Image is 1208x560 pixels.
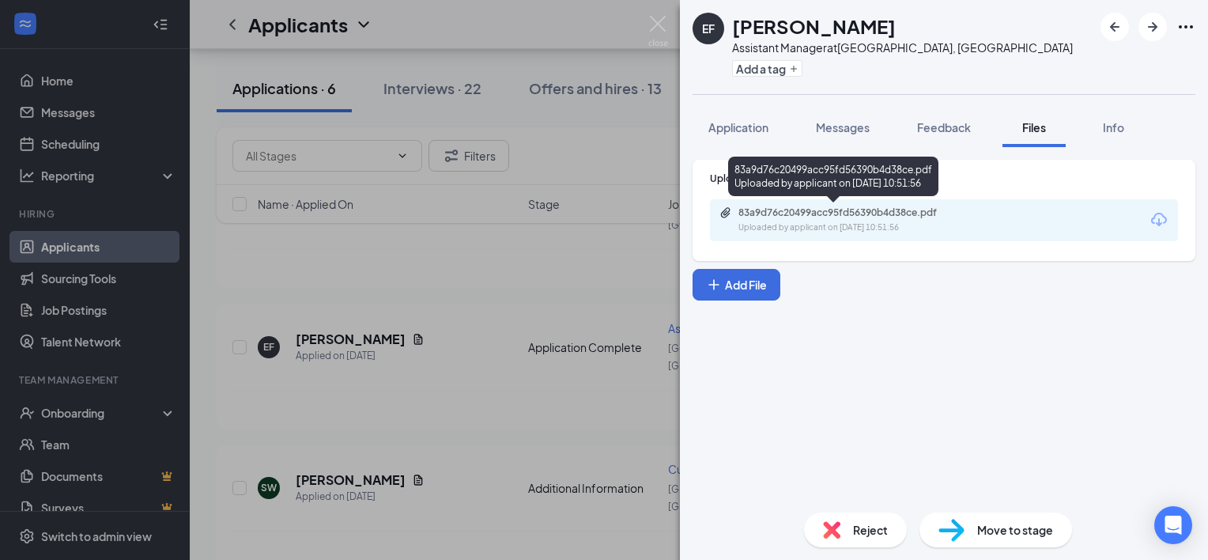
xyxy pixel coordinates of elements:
[1138,13,1167,41] button: ArrowRight
[708,120,768,134] span: Application
[853,521,888,539] span: Reject
[719,206,976,234] a: Paperclip83a9d76c20499acc95fd56390b4d38ce.pdfUploaded by applicant on [DATE] 10:51:56
[738,206,960,219] div: 83a9d76c20499acc95fd56390b4d38ce.pdf
[1100,13,1129,41] button: ArrowLeftNew
[710,172,1178,185] div: Upload Resume
[977,521,1053,539] span: Move to stage
[702,21,715,36] div: EF
[1149,210,1168,229] svg: Download
[732,60,802,77] button: PlusAdd a tag
[1103,120,1124,134] span: Info
[693,269,780,301] button: Add FilePlus
[732,13,896,40] h1: [PERSON_NAME]
[917,120,971,134] span: Feedback
[816,120,870,134] span: Messages
[1022,120,1046,134] span: Files
[1105,17,1124,36] svg: ArrowLeftNew
[728,157,938,196] div: 83a9d76c20499acc95fd56390b4d38ce.pdf Uploaded by applicant on [DATE] 10:51:56
[789,64,798,74] svg: Plus
[1176,17,1195,36] svg: Ellipses
[1143,17,1162,36] svg: ArrowRight
[732,40,1073,55] div: Assistant Manager at [GEOGRAPHIC_DATA], [GEOGRAPHIC_DATA]
[719,206,732,219] svg: Paperclip
[706,277,722,293] svg: Plus
[1154,506,1192,544] div: Open Intercom Messenger
[738,221,976,234] div: Uploaded by applicant on [DATE] 10:51:56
